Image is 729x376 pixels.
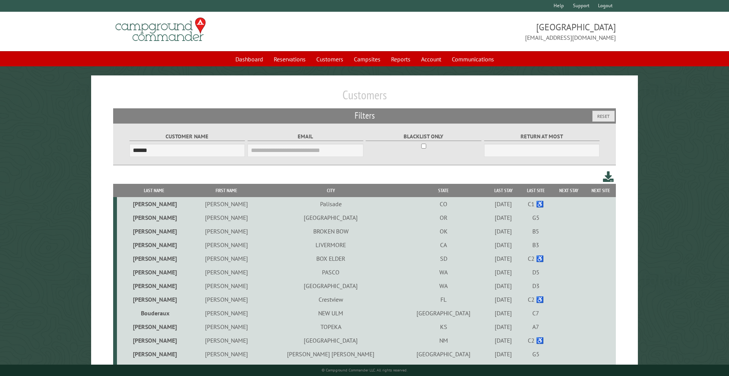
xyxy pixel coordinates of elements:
[520,347,552,361] td: G5
[117,184,191,197] th: Last Name
[366,132,481,141] label: Blacklist only
[400,252,487,265] td: SD
[400,347,487,361] td: [GEOGRAPHIC_DATA]
[488,323,519,331] div: [DATE]
[400,293,487,306] td: FL
[400,320,487,334] td: KS
[117,279,191,293] td: [PERSON_NAME]
[117,361,191,374] td: [PERSON_NAME]
[191,265,261,279] td: [PERSON_NAME]
[484,132,600,141] label: Return at most
[191,197,261,211] td: [PERSON_NAME]
[488,227,519,235] div: [DATE]
[520,211,552,224] td: G5
[585,184,616,197] th: Next Site
[191,306,261,320] td: [PERSON_NAME]
[113,108,616,123] h2: Filters
[520,252,552,265] td: C2 ♿
[113,88,616,108] h1: Customers
[400,197,487,211] td: CO
[231,52,268,66] a: Dashboard
[400,361,487,374] td: [GEOGRAPHIC_DATA]
[520,184,552,197] th: Last Site
[400,279,487,293] td: WA
[520,361,552,374] td: F2
[417,52,446,66] a: Account
[400,306,487,320] td: [GEOGRAPHIC_DATA]
[488,255,519,262] div: [DATE]
[117,306,191,320] td: Bouderaux
[191,279,261,293] td: [PERSON_NAME]
[117,320,191,334] td: [PERSON_NAME]
[129,132,245,141] label: Customer Name
[400,184,487,197] th: State
[262,252,400,265] td: BOX ELDER
[262,265,400,279] td: PASCO
[520,334,552,347] td: C2 ♿
[191,238,261,252] td: [PERSON_NAME]
[262,361,400,374] td: [PERSON_NAME]
[117,252,191,265] td: [PERSON_NAME]
[262,184,400,197] th: City
[191,320,261,334] td: [PERSON_NAME]
[262,347,400,361] td: [PERSON_NAME] [PERSON_NAME]
[488,268,519,276] div: [DATE]
[400,211,487,224] td: OR
[447,52,499,66] a: Communications
[191,184,261,197] th: First Name
[262,334,400,347] td: [GEOGRAPHIC_DATA]
[262,224,400,238] td: BROKEN BOW
[262,320,400,334] td: TOPEKA
[488,241,519,249] div: [DATE]
[117,265,191,279] td: [PERSON_NAME]
[117,211,191,224] td: [PERSON_NAME]
[488,296,519,303] div: [DATE]
[117,347,191,361] td: [PERSON_NAME]
[488,364,519,371] div: [DATE]
[603,170,614,184] a: Download this customer list (.csv)
[520,265,552,279] td: D5
[520,238,552,252] td: B3
[269,52,310,66] a: Reservations
[191,334,261,347] td: [PERSON_NAME]
[262,211,400,224] td: [GEOGRAPHIC_DATA]
[488,309,519,317] div: [DATE]
[400,265,487,279] td: WA
[191,252,261,265] td: [PERSON_NAME]
[488,214,519,221] div: [DATE]
[488,350,519,358] div: [DATE]
[191,224,261,238] td: [PERSON_NAME]
[520,224,552,238] td: B5
[400,224,487,238] td: OK
[400,334,487,347] td: NM
[262,197,400,211] td: Palisade
[520,279,552,293] td: D3
[262,279,400,293] td: [GEOGRAPHIC_DATA]
[117,197,191,211] td: [PERSON_NAME]
[349,52,385,66] a: Campsites
[191,347,261,361] td: [PERSON_NAME]
[191,293,261,306] td: [PERSON_NAME]
[487,184,520,197] th: Last Stay
[488,282,519,290] div: [DATE]
[322,368,407,373] small: © Campground Commander LLC. All rights reserved.
[262,293,400,306] td: Crestview
[592,111,615,122] button: Reset
[117,334,191,347] td: [PERSON_NAME]
[520,197,552,211] td: C1 ♿
[117,293,191,306] td: [PERSON_NAME]
[262,238,400,252] td: LIVERMORE
[312,52,348,66] a: Customers
[400,238,487,252] td: CA
[520,306,552,320] td: C7
[117,238,191,252] td: [PERSON_NAME]
[262,306,400,320] td: NEW ULM
[520,320,552,334] td: A7
[488,337,519,344] div: [DATE]
[248,132,363,141] label: Email
[364,21,616,42] span: [GEOGRAPHIC_DATA] [EMAIL_ADDRESS][DOMAIN_NAME]
[191,211,261,224] td: [PERSON_NAME]
[552,184,585,197] th: Next Stay
[488,200,519,208] div: [DATE]
[191,361,261,374] td: [PERSON_NAME]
